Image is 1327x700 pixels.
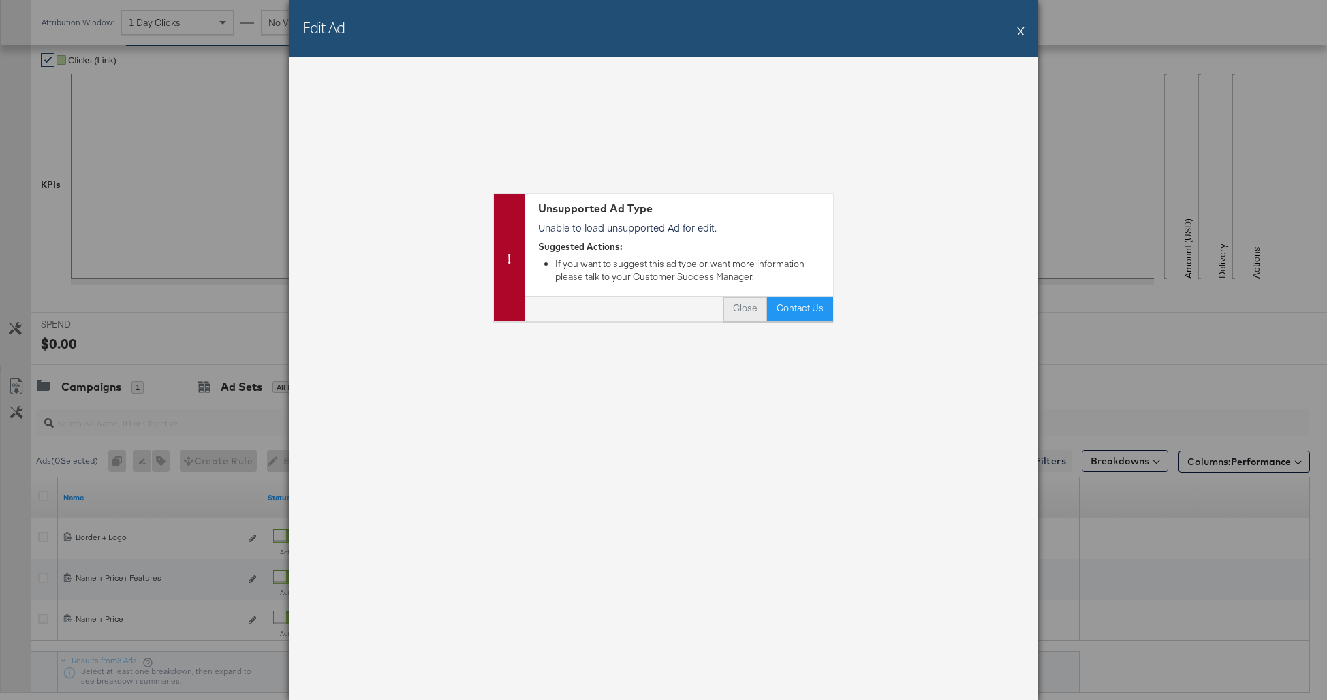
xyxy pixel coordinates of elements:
div: Suggested Actions: [538,240,826,253]
p: Unable to load unsupported Ad for edit. [538,221,826,234]
h2: Edit Ad [302,17,345,37]
li: If you want to suggest this ad type or want more information please talk to your Customer Success... [555,257,826,283]
div: Unsupported Ad Type [538,201,826,217]
button: Contact Us [767,297,833,321]
button: Close [723,297,767,321]
button: X [1017,17,1025,44]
